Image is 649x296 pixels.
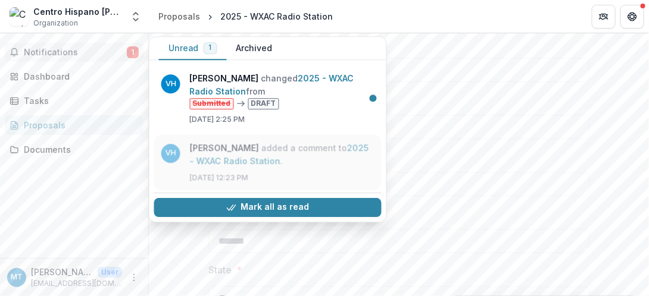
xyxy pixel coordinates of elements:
[620,5,644,29] button: Get Help
[33,5,123,18] div: Centro Hispano [PERSON_NAME] Inc
[190,141,375,168] p: added a comment to .
[5,140,143,159] a: Documents
[158,10,200,23] div: Proposals
[227,37,282,60] button: Archived
[24,143,134,156] div: Documents
[33,18,78,29] span: Organization
[190,143,369,166] a: 2025 - WXAC Radio Station
[127,270,141,285] button: More
[5,91,143,111] a: Tasks
[31,278,122,289] p: [EMAIL_ADDRESS][DOMAIN_NAME]
[208,263,232,277] p: State
[5,67,143,86] a: Dashboard
[24,95,134,107] div: Tasks
[31,266,93,278] p: [PERSON_NAME]
[154,198,382,217] button: Mark all as read
[24,119,134,131] div: Proposals
[159,37,227,60] button: Unread
[154,8,205,25] a: Proposals
[154,8,338,25] nav: breadcrumb
[190,73,354,96] a: 2025 - WXAC Radio Station
[127,5,144,29] button: Open entity switcher
[127,46,139,58] span: 1
[190,72,375,109] p: changed from
[10,7,29,26] img: Centro Hispano Daniel Torres Inc
[24,70,134,83] div: Dashboard
[592,5,616,29] button: Partners
[5,115,143,135] a: Proposals
[208,34,295,49] p: Organization Name
[98,267,122,278] p: User
[5,43,143,62] button: Notifications1
[220,10,333,23] div: 2025 - WXAC Radio Station
[24,48,127,58] span: Notifications
[11,273,23,281] div: Mike Toledo
[209,44,212,52] span: 1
